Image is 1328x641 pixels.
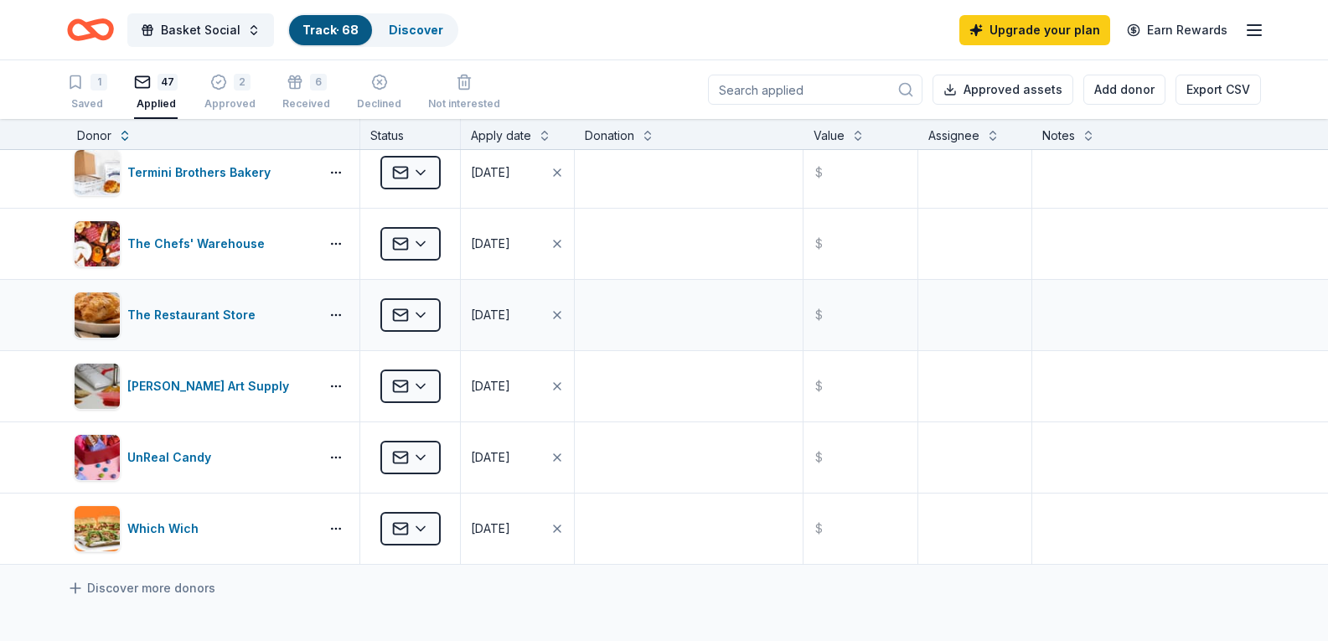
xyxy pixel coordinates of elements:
[302,23,359,37] a: Track· 68
[471,234,510,254] div: [DATE]
[933,75,1073,105] button: Approved assets
[471,305,510,325] div: [DATE]
[134,97,178,111] div: Applied
[389,23,443,37] a: Discover
[74,505,313,552] button: Image for Which WichWhich Wich
[204,67,256,119] button: 2Approved
[67,578,215,598] a: Discover more donors
[461,351,574,421] button: [DATE]
[75,506,120,551] img: Image for Which Wich
[75,150,120,195] img: Image for Termini Brothers Bakery
[928,126,979,146] div: Assignee
[428,67,500,119] button: Not interested
[471,376,510,396] div: [DATE]
[234,74,251,90] div: 2
[127,13,274,47] button: Basket Social
[461,494,574,564] button: [DATE]
[471,163,510,183] div: [DATE]
[461,137,574,208] button: [DATE]
[471,126,531,146] div: Apply date
[1176,75,1261,105] button: Export CSV
[74,220,313,267] button: Image for The Chefs' WarehouseThe Chefs' Warehouse
[1117,15,1238,45] a: Earn Rewards
[814,126,845,146] div: Value
[471,447,510,468] div: [DATE]
[161,20,240,40] span: Basket Social
[357,97,401,111] div: Declined
[158,74,178,90] div: 47
[1083,75,1165,105] button: Add donor
[959,15,1110,45] a: Upgrade your plan
[134,67,178,119] button: 47Applied
[67,97,107,111] div: Saved
[77,126,111,146] div: Donor
[461,209,574,279] button: [DATE]
[127,376,296,396] div: [PERSON_NAME] Art Supply
[282,97,330,111] div: Received
[74,434,313,481] button: Image for UnReal CandyUnReal Candy
[287,13,458,47] button: Track· 68Discover
[127,234,271,254] div: The Chefs' Warehouse
[127,447,218,468] div: UnReal Candy
[74,363,313,410] button: Image for Trekell Art Supply[PERSON_NAME] Art Supply
[75,292,120,338] img: Image for The Restaurant Store
[75,435,120,480] img: Image for UnReal Candy
[74,292,313,339] button: Image for The Restaurant StoreThe Restaurant Store
[282,67,330,119] button: 6Received
[461,280,574,350] button: [DATE]
[428,97,500,111] div: Not interested
[127,163,277,183] div: Termini Brothers Bakery
[75,221,120,266] img: Image for The Chefs' Warehouse
[67,10,114,49] a: Home
[461,422,574,493] button: [DATE]
[67,67,107,119] button: 1Saved
[585,126,634,146] div: Donation
[127,305,262,325] div: The Restaurant Store
[310,74,327,90] div: 6
[471,519,510,539] div: [DATE]
[127,519,205,539] div: Which Wich
[1042,126,1075,146] div: Notes
[90,74,107,90] div: 1
[74,149,313,196] button: Image for Termini Brothers BakeryTermini Brothers Bakery
[357,67,401,119] button: Declined
[360,119,461,149] div: Status
[75,364,120,409] img: Image for Trekell Art Supply
[204,97,256,111] div: Approved
[708,75,922,105] input: Search applied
